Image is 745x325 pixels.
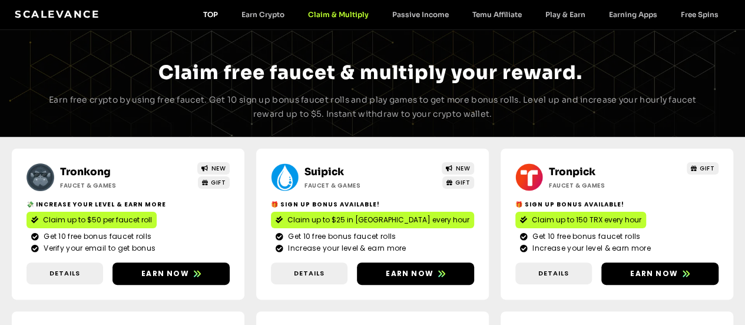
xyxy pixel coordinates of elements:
a: GIFT [442,176,475,189]
a: Claim up to $25 in [GEOGRAPHIC_DATA] every hour [271,212,474,228]
span: Increase your level & earn more [285,243,406,254]
a: Tronkong [60,166,111,178]
a: Claim up to $50 per faucet roll [27,212,157,228]
span: Earn now [630,268,678,279]
h2: Faucet & Games [60,181,166,190]
a: Scalevance [15,8,100,20]
h2: Faucet & Games [549,181,655,190]
a: Earn now [112,262,230,285]
span: Claim up to $25 in [GEOGRAPHIC_DATA] every hour [287,215,469,225]
span: GIFT [455,178,470,187]
a: Tronpick [549,166,595,178]
a: Passive Income [380,10,461,19]
span: Claim up to 150 TRX every hour [532,215,641,225]
span: Details [49,268,80,278]
a: Claim & Multiply [296,10,380,19]
a: Earning Apps [597,10,669,19]
span: Earn now [141,268,189,279]
span: NEW [456,164,471,173]
span: Details [294,268,325,278]
h2: 💸 Increase your level & earn more [27,200,230,209]
span: Get 10 free bonus faucet rolls [529,231,640,242]
span: Details [538,268,569,278]
a: Suipick [304,166,344,178]
h2: 🎁 Sign Up Bonus Available! [515,200,718,209]
a: Free Spins [669,10,730,19]
a: GIFT [198,176,230,189]
span: NEW [211,164,226,173]
span: Get 10 free bonus faucet rolls [41,231,151,242]
a: NEW [197,162,230,175]
h2: 🎁 Sign Up Bonus Available! [271,200,474,209]
a: GIFT [687,162,719,175]
span: Claim up to $50 per faucet roll [43,215,152,225]
h2: Faucet & Games [304,181,410,190]
span: Increase your level & earn more [529,243,650,254]
span: Claim free faucet & multiply your reward. [158,61,582,84]
a: Earn Crypto [230,10,296,19]
a: TOP [191,10,230,19]
a: Details [271,262,347,284]
a: Claim up to 150 TRX every hour [515,212,646,228]
a: NEW [442,162,474,175]
span: GIFT [700,164,714,173]
span: Verify your email to get bonus [41,243,155,254]
a: Temu Affiliate [461,10,534,19]
p: Earn free crypto by using free faucet. Get 10 sign up bonus faucet rolls and play games to get mo... [37,93,708,122]
nav: Menu [191,10,730,19]
a: Earn now [601,262,718,285]
a: Details [515,262,592,284]
a: Earn now [357,262,474,285]
a: Details [27,262,103,284]
span: Get 10 free bonus faucet rolls [285,231,396,242]
span: GIFT [211,178,226,187]
span: Earn now [386,268,433,279]
a: Play & Earn [534,10,597,19]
